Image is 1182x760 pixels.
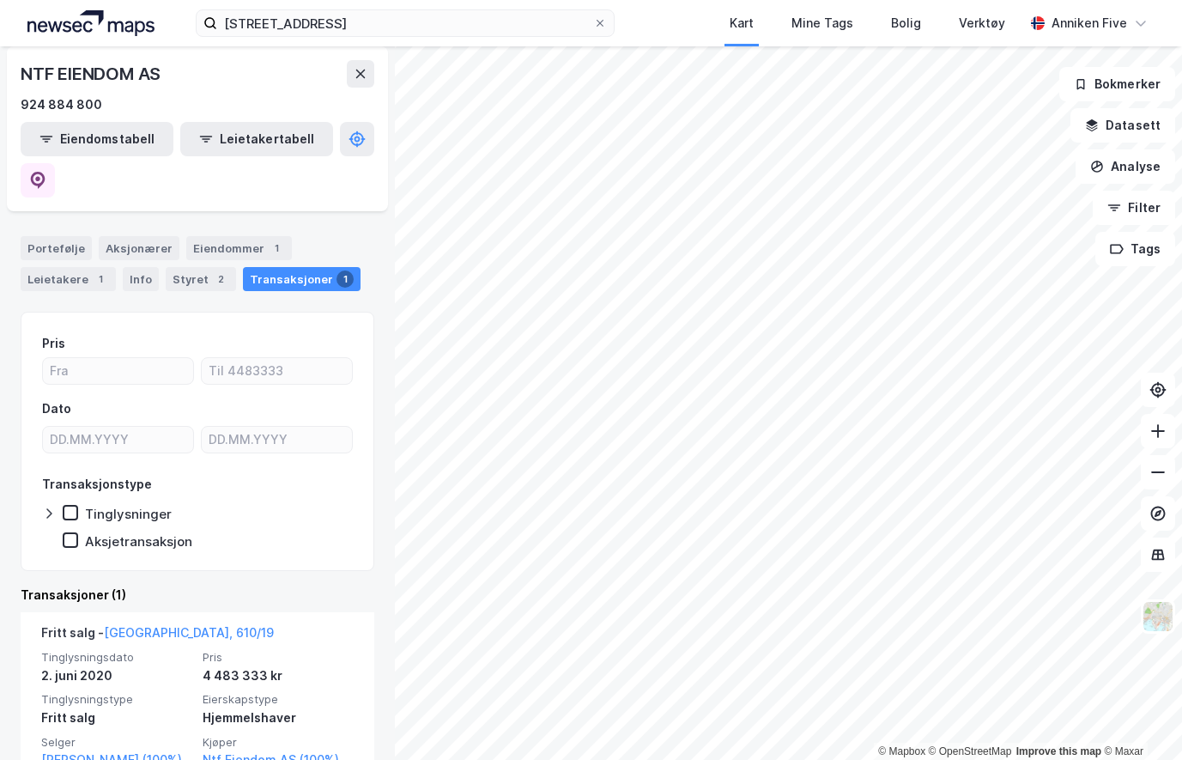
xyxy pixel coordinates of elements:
[43,427,193,453] input: DD.MM.YYYY
[180,122,333,156] button: Leietakertabell
[730,13,754,33] div: Kart
[1070,108,1175,143] button: Datasett
[41,692,192,707] span: Tinglysningstype
[42,333,65,354] div: Pris
[85,506,172,522] div: Tinglysninger
[1093,191,1175,225] button: Filter
[336,271,354,288] div: 1
[104,625,274,640] a: [GEOGRAPHIC_DATA], 610/19
[203,650,354,665] span: Pris
[42,474,152,495] div: Transaksjonstype
[41,735,192,750] span: Selger
[1052,13,1127,33] div: Anniken Five
[186,236,292,260] div: Eiendommer
[21,236,92,260] div: Portefølje
[217,10,592,36] input: Søk på adresse, matrikkel, gårdeiere, leietakere eller personer
[21,122,173,156] button: Eiendomstabell
[99,236,179,260] div: Aksjonærer
[41,650,192,665] span: Tinglysningsdato
[203,666,354,686] div: 4 483 333 kr
[1076,149,1175,184] button: Analyse
[92,271,109,288] div: 1
[85,533,192,550] div: Aksjetransaksjon
[268,240,285,257] div: 1
[203,708,354,728] div: Hjemmelshaver
[21,267,116,291] div: Leietakere
[959,13,1005,33] div: Verktøy
[243,267,361,291] div: Transaksjoner
[929,745,1012,757] a: OpenStreetMap
[41,623,274,650] div: Fritt salg -
[1059,67,1175,101] button: Bokmerker
[203,692,354,707] span: Eierskapstype
[1096,678,1182,760] div: Kontrollprogram for chat
[891,13,921,33] div: Bolig
[1095,232,1175,266] button: Tags
[42,398,71,419] div: Dato
[202,427,352,453] input: DD.MM.YYYY
[27,10,155,36] img: logo.a4113a55bc3d86da70a041830d287a7e.svg
[878,745,925,757] a: Mapbox
[202,358,352,384] input: Til 4483333
[203,735,354,750] span: Kjøper
[1096,678,1182,760] iframe: Chat Widget
[166,267,236,291] div: Styret
[212,271,229,288] div: 2
[43,358,193,384] input: Fra
[791,13,853,33] div: Mine Tags
[1016,745,1101,757] a: Improve this map
[41,708,192,728] div: Fritt salg
[21,585,374,605] div: Transaksjoner (1)
[41,666,192,686] div: 2. juni 2020
[1142,600,1174,633] img: Z
[123,267,159,291] div: Info
[21,60,164,88] div: NTF EIENDOM AS
[21,94,102,115] div: 924 884 800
